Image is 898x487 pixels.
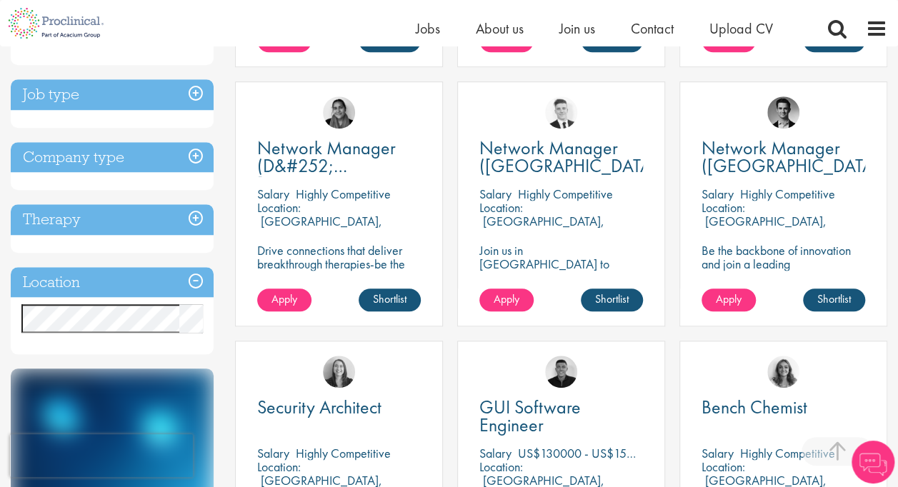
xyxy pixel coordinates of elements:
[702,213,827,243] p: [GEOGRAPHIC_DATA], [GEOGRAPHIC_DATA]
[740,186,835,202] p: Highly Competitive
[257,243,421,298] p: Drive connections that deliver breakthrough therapies-be the link between innovation and impact i...
[479,243,643,325] p: Join us in [GEOGRAPHIC_DATA] to connect healthcare professionals with breakthrough therapies and ...
[296,445,391,461] p: Highly Competitive
[10,434,193,477] iframe: reCAPTCHA
[479,199,523,216] span: Location:
[479,398,643,434] a: GUI Software Engineer
[767,96,799,129] img: Max Slevogt
[479,445,512,461] span: Salary
[518,186,613,202] p: Highly Competitive
[323,96,355,129] img: Anjali Parbhu
[479,139,643,175] a: Network Manager ([GEOGRAPHIC_DATA])
[709,19,773,38] a: Upload CV
[271,291,297,306] span: Apply
[323,356,355,388] img: Mia Kellerman
[11,142,214,173] h3: Company type
[479,395,581,437] span: GUI Software Engineer
[479,288,534,311] a: Apply
[702,139,865,175] a: Network Manager ([GEOGRAPHIC_DATA])
[740,445,835,461] p: Highly Competitive
[559,19,595,38] a: Join us
[479,136,663,178] span: Network Manager ([GEOGRAPHIC_DATA])
[702,398,865,416] a: Bench Chemist
[476,19,524,38] a: About us
[702,288,756,311] a: Apply
[416,19,440,38] a: Jobs
[257,199,301,216] span: Location:
[702,458,745,475] span: Location:
[479,458,523,475] span: Location:
[296,186,391,202] p: Highly Competitive
[702,186,734,202] span: Salary
[257,398,421,416] a: Security Architect
[257,395,381,419] span: Security Architect
[702,243,865,311] p: Be the backbone of innovation and join a leading pharmaceutical company to help keep life-changin...
[11,204,214,235] h3: Therapy
[479,213,604,243] p: [GEOGRAPHIC_DATA], [GEOGRAPHIC_DATA]
[518,445,709,461] p: US$130000 - US$150000 per annum
[257,136,435,196] span: Network Manager (D&#252;[GEOGRAPHIC_DATA])
[257,139,421,175] a: Network Manager (D&#252;[GEOGRAPHIC_DATA])
[545,356,577,388] img: Christian Andersen
[257,213,382,243] p: [GEOGRAPHIC_DATA], [GEOGRAPHIC_DATA]
[702,445,734,461] span: Salary
[479,186,512,202] span: Salary
[257,288,311,311] a: Apply
[359,288,421,311] a: Shortlist
[257,186,289,202] span: Salary
[767,356,799,388] img: Jackie Cerchio
[702,136,885,178] span: Network Manager ([GEOGRAPHIC_DATA])
[545,96,577,129] img: Nicolas Daniel
[702,395,807,419] span: Bench Chemist
[702,199,745,216] span: Location:
[581,288,643,311] a: Shortlist
[11,267,214,298] h3: Location
[631,19,674,38] a: Contact
[716,291,742,306] span: Apply
[11,79,214,110] h3: Job type
[494,291,519,306] span: Apply
[852,441,894,483] img: Chatbot
[257,458,301,475] span: Location:
[803,288,865,311] a: Shortlist
[257,445,289,461] span: Salary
